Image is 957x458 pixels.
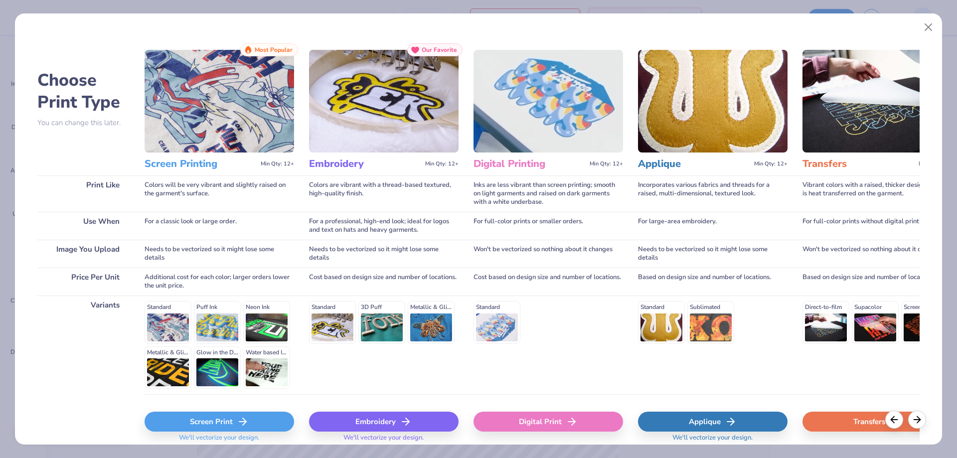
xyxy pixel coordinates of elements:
[37,175,130,212] div: Print Like
[175,434,263,448] span: We'll vectorize your design.
[638,240,788,268] div: Needs to be vectorized so it might lose some details
[638,268,788,296] div: Based on design size and number of locations.
[145,175,294,212] div: Colors will be very vibrant and slightly raised on the garment's surface.
[309,240,459,268] div: Needs to be vectorized so it might lose some details
[474,50,623,153] img: Digital Printing
[37,296,130,394] div: Variants
[638,212,788,240] div: For large-area embroidery.
[37,268,130,296] div: Price Per Unit
[802,412,952,432] div: Transfers
[638,412,788,432] div: Applique
[474,268,623,296] div: Cost based on design size and number of locations.
[638,175,788,212] div: Incorporates various fabrics and threads for a raised, multi-dimensional, textured look.
[474,412,623,432] div: Digital Print
[261,160,294,167] span: Min Qty: 12+
[255,46,293,53] span: Most Popular
[590,160,623,167] span: Min Qty: 12+
[339,434,428,448] span: We'll vectorize your design.
[309,268,459,296] div: Cost based on design size and number of locations.
[309,412,459,432] div: Embroidery
[668,434,757,448] span: We'll vectorize your design.
[145,268,294,296] div: Additional cost for each color; larger orders lower the unit price.
[474,175,623,212] div: Inks are less vibrant than screen printing; smooth on light garments and raised on dark garments ...
[919,160,952,167] span: Min Qty: 12+
[145,157,257,170] h3: Screen Printing
[474,157,586,170] h3: Digital Printing
[802,175,952,212] div: Vibrant colors with a raised, thicker design since it is heat transferred on the garment.
[474,212,623,240] div: For full-color prints or smaller orders.
[145,412,294,432] div: Screen Print
[309,175,459,212] div: Colors are vibrant with a thread-based textured, high-quality finish.
[474,240,623,268] div: Won't be vectorized so nothing about it changes
[638,157,750,170] h3: Applique
[802,212,952,240] div: For full-color prints without digital printing.
[309,157,421,170] h3: Embroidery
[37,212,130,240] div: Use When
[802,50,952,153] img: Transfers
[754,160,788,167] span: Min Qty: 12+
[802,240,952,268] div: Won't be vectorized so nothing about it changes
[802,268,952,296] div: Based on design size and number of locations.
[37,240,130,268] div: Image You Upload
[309,212,459,240] div: For a professional, high-end look; ideal for logos and text on hats and heavy garments.
[37,119,130,127] p: You can change this later.
[422,46,457,53] span: Our Favorite
[37,69,130,113] h2: Choose Print Type
[802,157,915,170] h3: Transfers
[638,50,788,153] img: Applique
[425,160,459,167] span: Min Qty: 12+
[919,18,938,37] button: Close
[145,50,294,153] img: Screen Printing
[145,240,294,268] div: Needs to be vectorized so it might lose some details
[145,212,294,240] div: For a classic look or large order.
[309,50,459,153] img: Embroidery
